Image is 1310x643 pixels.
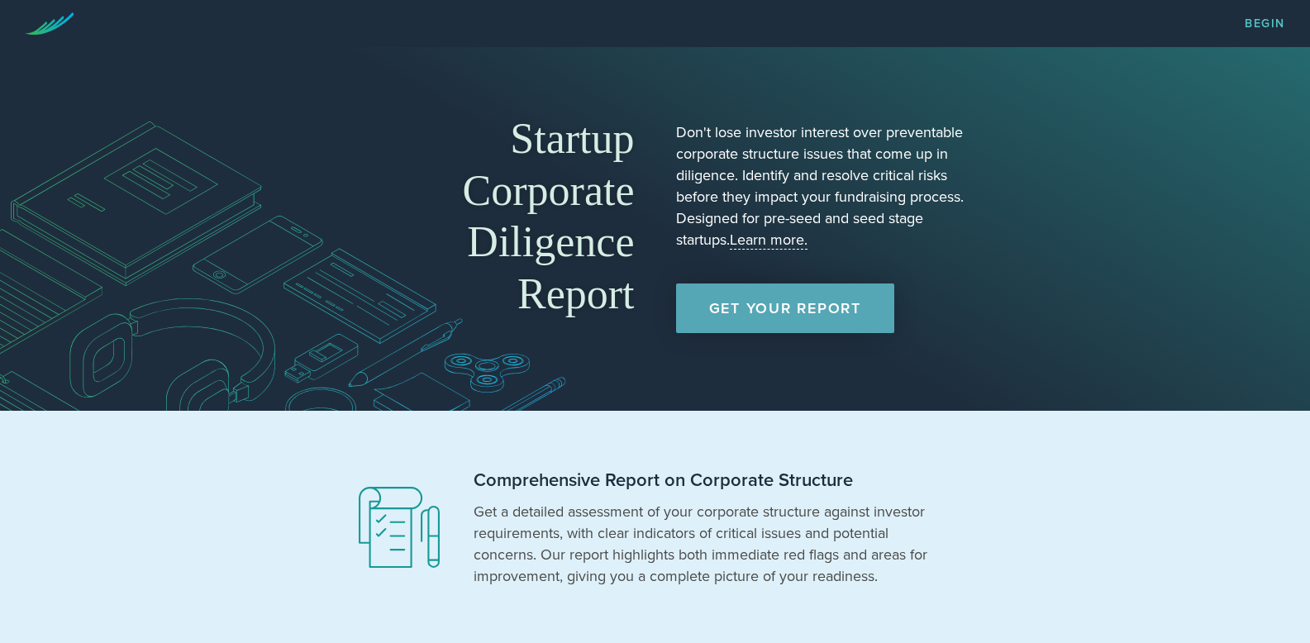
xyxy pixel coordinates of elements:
a: Get Your Report [676,283,894,333]
h2: Comprehensive Report on Corporate Structure [474,469,936,493]
p: Get a detailed assessment of your corporate structure against investor requirements, with clear i... [474,501,936,587]
h1: Startup Corporate Diligence Report [341,113,635,320]
p: Don't lose investor interest over preventable corporate structure issues that come up in diligenc... [676,121,969,250]
a: Learn more. [730,231,807,250]
a: Begin [1245,18,1285,30]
